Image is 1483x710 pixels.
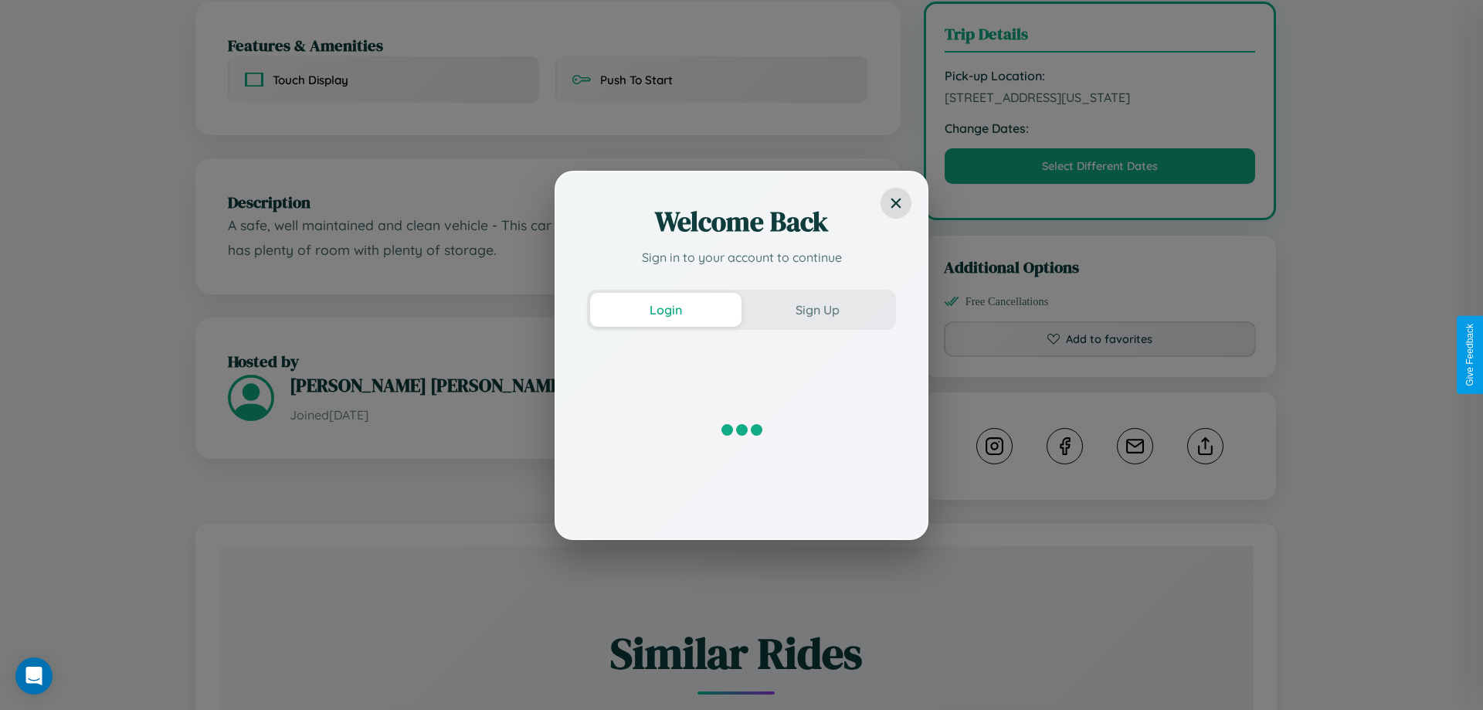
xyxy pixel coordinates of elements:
div: Give Feedback [1464,324,1475,386]
p: Sign in to your account to continue [587,248,896,267]
button: Login [590,293,741,327]
h2: Welcome Back [587,203,896,240]
button: Sign Up [741,293,893,327]
div: Open Intercom Messenger [15,657,53,695]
